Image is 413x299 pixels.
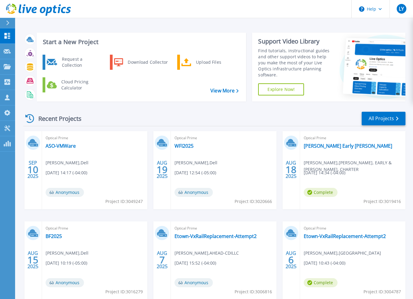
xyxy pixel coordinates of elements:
[285,159,297,181] div: AUG 2025
[157,167,168,172] span: 19
[46,278,84,287] span: Anonymous
[174,233,257,239] a: Etown-VxRailReplacement-Attempt2
[174,225,273,232] span: Optical Prime
[46,143,76,149] a: ASO-VMWare
[193,56,238,68] div: Upload Files
[362,112,405,125] a: All Projects
[46,225,144,232] span: Optical Prime
[105,198,143,205] span: Project ID: 3049247
[258,48,335,78] div: Find tutorials, instructional guides and other support videos to help you make the most of your L...
[105,288,143,295] span: Project ID: 3016279
[210,88,239,94] a: View More
[304,169,345,176] span: [DATE] 14:34 (-04:00)
[174,169,216,176] span: [DATE] 12:54 (-05:00)
[46,169,87,176] span: [DATE] 14:17 (-04:00)
[177,55,239,70] a: Upload Files
[174,250,239,256] span: [PERSON_NAME] , AHEAD-CDILLC
[399,6,404,11] span: LY
[125,56,170,68] div: Download Collector
[110,55,172,70] a: Download Collector
[288,257,294,262] span: 6
[174,143,194,149] a: WFI2025
[46,250,88,256] span: [PERSON_NAME] , Dell
[46,159,88,166] span: [PERSON_NAME] , Dell
[258,83,304,95] a: Explore Now!
[174,135,273,141] span: Optical Prime
[27,257,38,262] span: 15
[304,278,338,287] span: Complete
[174,260,216,266] span: [DATE] 15:52 (-04:00)
[304,233,386,239] a: Etown-VxRailReplacement-Attempt2
[286,167,296,172] span: 18
[46,260,87,266] span: [DATE] 10:19 (-05:00)
[304,159,405,173] span: [PERSON_NAME] , [PERSON_NAME], EARLY & [PERSON_NAME], CHARTER
[159,257,165,262] span: 7
[304,143,392,149] a: [PERSON_NAME] Early [PERSON_NAME]
[43,55,104,70] a: Request a Collection
[304,188,338,197] span: Complete
[304,250,381,256] span: [PERSON_NAME] , [GEOGRAPHIC_DATA]
[27,159,39,181] div: SEP 2025
[27,167,38,172] span: 10
[304,260,345,266] span: [DATE] 10:43 (-04:00)
[156,249,168,271] div: AUG 2025
[43,39,239,45] h3: Start a New Project
[285,249,297,271] div: AUG 2025
[174,188,213,197] span: Anonymous
[258,37,335,45] div: Support Video Library
[156,159,168,181] div: AUG 2025
[46,188,84,197] span: Anonymous
[363,198,401,205] span: Project ID: 3019416
[174,278,213,287] span: Anonymous
[235,198,272,205] span: Project ID: 3020666
[174,159,217,166] span: [PERSON_NAME] , Dell
[59,56,103,68] div: Request a Collection
[304,135,402,141] span: Optical Prime
[43,77,104,92] a: Cloud Pricing Calculator
[46,135,144,141] span: Optical Prime
[46,233,62,239] a: BF2025
[27,249,39,271] div: AUG 2025
[58,79,103,91] div: Cloud Pricing Calculator
[235,288,272,295] span: Project ID: 3006816
[304,225,402,232] span: Optical Prime
[23,111,90,126] div: Recent Projects
[363,288,401,295] span: Project ID: 3004787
